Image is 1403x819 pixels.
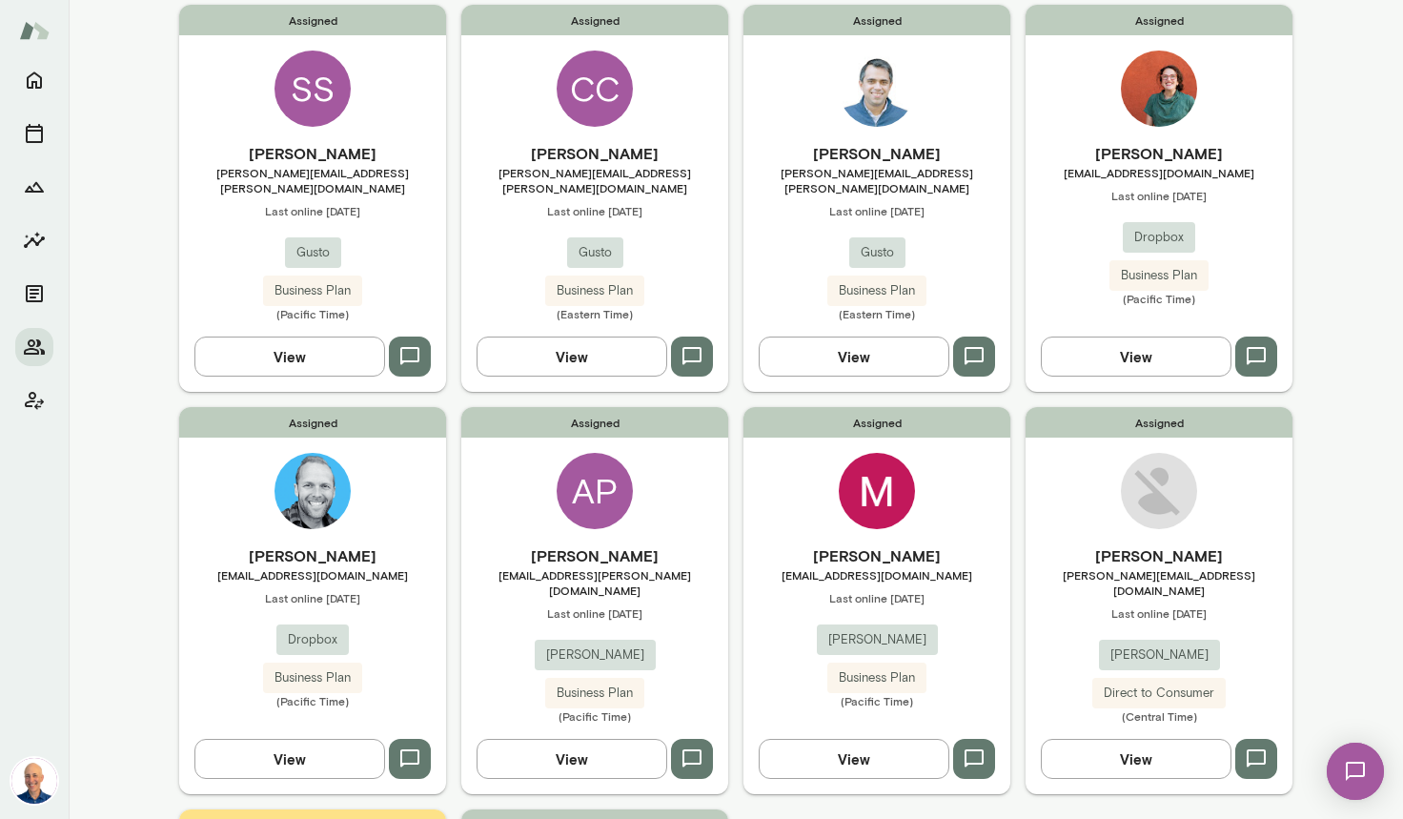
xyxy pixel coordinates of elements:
button: Growth Plan [15,168,53,206]
span: Assigned [461,5,728,35]
div: SS [274,51,351,127]
span: [PERSON_NAME] [535,645,656,665]
img: Sarah Gurman [1121,51,1197,127]
button: View [477,739,667,779]
button: View [194,337,385,377]
span: Dropbox [1123,228,1195,247]
h6: [PERSON_NAME] [179,544,446,567]
div: CC [557,51,633,127]
span: Assigned [743,5,1010,35]
span: Business Plan [545,684,644,703]
span: (Eastern Time) [461,306,728,321]
span: Last online [DATE] [461,605,728,621]
span: (Pacific Time) [1026,291,1292,306]
img: Anthony Schmill [1121,453,1197,529]
button: Client app [15,381,53,420]
span: Gusto [567,243,623,262]
span: Gusto [849,243,905,262]
span: Assigned [1026,5,1292,35]
span: Last online [DATE] [1026,605,1292,621]
span: [PERSON_NAME][EMAIL_ADDRESS][DOMAIN_NAME] [1026,567,1292,598]
span: [EMAIL_ADDRESS][DOMAIN_NAME] [743,567,1010,583]
h6: [PERSON_NAME] [743,544,1010,567]
span: [PERSON_NAME] [1099,645,1220,665]
span: [EMAIL_ADDRESS][PERSON_NAME][DOMAIN_NAME] [461,567,728,598]
span: Assigned [179,407,446,438]
span: [EMAIL_ADDRESS][DOMAIN_NAME] [179,567,446,583]
button: Members [15,328,53,366]
button: Sessions [15,114,53,153]
button: View [1041,739,1231,779]
img: Mark Lazen [11,758,57,804]
span: (Pacific Time) [179,693,446,708]
span: Business Plan [1109,266,1209,285]
div: AP [557,453,633,529]
span: Last online [DATE] [461,203,728,218]
span: (Eastern Time) [743,306,1010,321]
span: Gusto [285,243,341,262]
button: View [1041,337,1231,377]
span: [PERSON_NAME] [817,630,938,649]
h6: [PERSON_NAME] [461,544,728,567]
span: Business Plan [827,668,926,687]
button: Home [15,61,53,99]
span: (Central Time) [1026,708,1292,724]
span: (Pacific Time) [179,306,446,321]
span: Last online [DATE] [743,203,1010,218]
span: [PERSON_NAME][EMAIL_ADDRESS][PERSON_NAME][DOMAIN_NAME] [461,165,728,195]
button: Insights [15,221,53,259]
span: [EMAIL_ADDRESS][DOMAIN_NAME] [1026,165,1292,180]
h6: [PERSON_NAME] [1026,544,1292,567]
button: View [477,337,667,377]
span: Last online [DATE] [743,590,1010,605]
span: Assigned [1026,407,1292,438]
span: (Pacific Time) [461,708,728,724]
span: Dropbox [276,630,349,649]
span: Last online [DATE] [1026,188,1292,203]
span: (Pacific Time) [743,693,1010,708]
h6: [PERSON_NAME] [461,142,728,165]
span: Last online [DATE] [179,203,446,218]
button: Documents [15,275,53,313]
span: Assigned [179,5,446,35]
button: View [759,337,949,377]
img: MatthewG Sherman [839,453,915,529]
span: Business Plan [263,281,362,300]
span: Business Plan [263,668,362,687]
button: View [759,739,949,779]
button: View [194,739,385,779]
img: Kyle Miller [274,453,351,529]
span: Business Plan [827,281,926,300]
span: Last online [DATE] [179,590,446,605]
img: Mento [19,12,50,49]
span: [PERSON_NAME][EMAIL_ADDRESS][PERSON_NAME][DOMAIN_NAME] [179,165,446,195]
h6: [PERSON_NAME] [743,142,1010,165]
span: Direct to Consumer [1092,684,1226,703]
span: Assigned [743,407,1010,438]
span: Business Plan [545,281,644,300]
h6: [PERSON_NAME] [1026,142,1292,165]
span: Assigned [461,407,728,438]
h6: [PERSON_NAME] [179,142,446,165]
span: [PERSON_NAME][EMAIL_ADDRESS][PERSON_NAME][DOMAIN_NAME] [743,165,1010,195]
img: Eric Jester [839,51,915,127]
